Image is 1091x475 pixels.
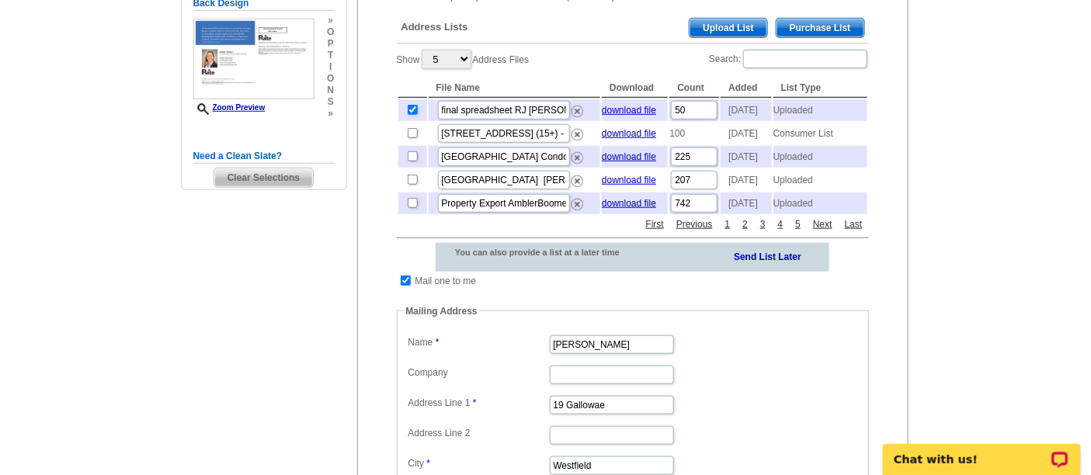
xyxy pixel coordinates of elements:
a: download file [602,175,656,185]
span: n [327,85,334,96]
td: Consumer List [773,123,867,144]
label: City [408,456,548,470]
a: Last [841,217,867,231]
a: download file [602,151,656,162]
a: Send List Later [734,248,801,264]
a: 1 [721,217,735,231]
a: Remove this list [572,149,583,160]
legend: Mailing Address [405,304,479,318]
a: 4 [774,217,787,231]
th: Added [721,78,771,98]
th: Count [669,78,719,98]
a: Remove this list [572,126,583,137]
span: Address Lists [401,20,468,34]
th: List Type [773,78,867,98]
label: Address Line 1 [408,396,548,410]
a: 2 [738,217,752,231]
select: ShowAddress Files [422,50,471,69]
label: Company [408,366,548,380]
td: Mail one to me [415,273,478,289]
a: Remove this list [572,196,583,206]
span: i [327,61,334,73]
a: Next [809,217,836,231]
span: o [327,26,334,38]
img: delete.png [572,129,583,140]
img: delete.png [572,106,583,117]
label: Search: [709,48,868,70]
td: [DATE] [721,99,771,121]
span: Purchase List [777,19,864,37]
a: download file [602,128,656,139]
input: Search: [743,50,867,68]
td: [DATE] [721,192,771,214]
a: download file [602,105,656,116]
td: Uploaded [773,146,867,168]
td: [DATE] [721,123,771,144]
td: Uploaded [773,169,867,191]
label: Show Address Files [397,48,530,71]
span: Clear Selections [214,168,313,187]
td: [DATE] [721,146,771,168]
label: Name [408,335,548,349]
span: p [327,38,334,50]
td: Uploaded [773,192,867,214]
a: 5 [791,217,804,231]
span: s [327,96,334,108]
h5: Need a Clean Slate? [193,149,335,164]
a: Previous [672,217,717,231]
img: delete.png [572,175,583,187]
a: Remove this list [572,102,583,113]
a: 3 [756,217,770,231]
label: Address Line 2 [408,426,548,440]
td: Uploaded [773,99,867,121]
a: First [642,217,668,231]
img: small-thumb.jpg [193,19,314,99]
img: delete.png [572,199,583,210]
img: delete.png [572,152,583,164]
span: t [327,50,334,61]
a: Zoom Preview [193,103,266,112]
div: You can also provide a list at a later time [436,243,660,262]
span: » [327,15,334,26]
a: Remove this list [572,172,583,183]
td: [DATE] [721,169,771,191]
span: » [327,108,334,120]
iframe: LiveChat chat widget [873,426,1091,475]
span: o [327,73,334,85]
td: 100 [669,123,719,144]
th: File Name [429,78,601,98]
span: Upload List [690,19,766,37]
a: download file [602,198,656,209]
th: Download [602,78,668,98]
